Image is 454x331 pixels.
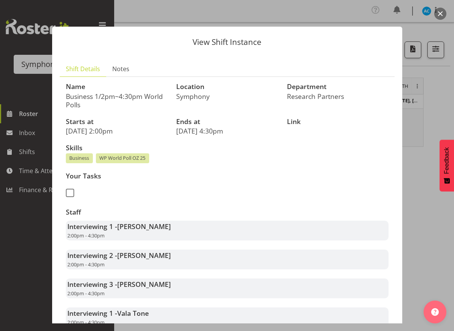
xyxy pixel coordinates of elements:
span: Business [69,154,89,162]
h3: Name [66,83,167,91]
img: help-xxl-2.png [431,308,439,316]
span: [PERSON_NAME] [117,251,171,260]
button: Feedback - Show survey [440,140,454,191]
p: Business 1/2pm~4:30pm World Polls [66,92,167,109]
p: View Shift Instance [60,38,395,46]
h3: Location [176,83,278,91]
span: Notes [112,64,129,73]
span: 2:00pm - 4:30pm [67,319,105,326]
strong: Interviewing 3 - [67,280,171,289]
p: Research Partners [287,92,389,100]
span: Shift Details [66,64,100,73]
h3: Link [287,118,389,126]
strong: Interviewing 1 - [67,222,171,231]
span: Feedback [443,147,450,174]
p: [DATE] 4:30pm [176,127,278,135]
h3: Starts at [66,118,167,126]
span: Vala Tone [117,309,149,318]
strong: Interviewing 2 - [67,251,171,260]
h3: Skills [66,144,389,152]
span: WP World Poll OZ 25 [99,154,145,162]
span: [PERSON_NAME] [117,222,171,231]
p: Symphony [176,92,278,100]
h3: Staff [66,208,389,216]
h3: Your Tasks [66,172,223,180]
p: [DATE] 2:00pm [66,127,167,135]
span: 2:00pm - 4:30pm [67,290,105,297]
span: 2:00pm - 4:30pm [67,261,105,268]
span: 2:00pm - 4:30pm [67,232,105,239]
span: [PERSON_NAME] [117,280,171,289]
strong: Interviewing 1 - [67,309,149,318]
h3: Department [287,83,389,91]
h3: Ends at [176,118,278,126]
